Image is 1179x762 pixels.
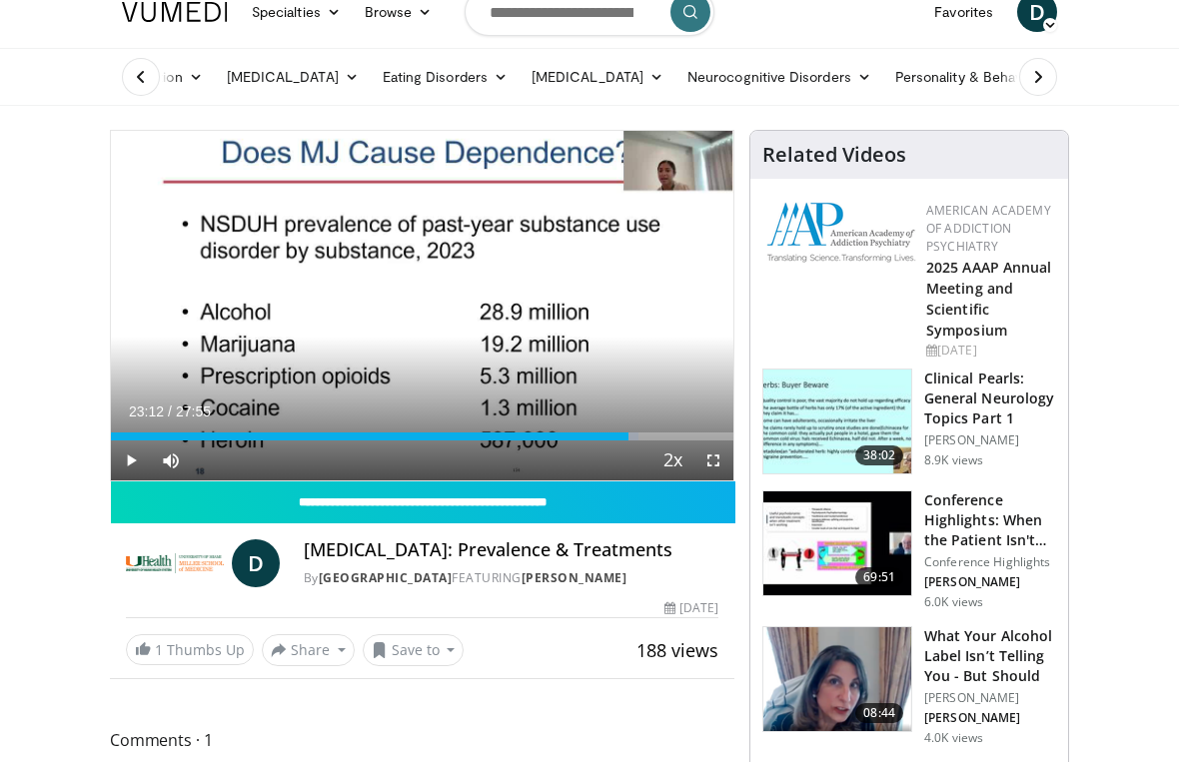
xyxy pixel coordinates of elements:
button: Share [262,634,355,666]
div: Progress Bar [111,432,733,440]
a: [MEDICAL_DATA] [520,57,675,97]
p: Conference Highlights [924,554,1056,570]
div: [DATE] [664,599,718,617]
h3: What Your Alcohol Label Isn’t Telling You - But Should [924,626,1056,686]
button: Playback Rate [653,440,693,480]
img: 3c46fb29-c319-40f0-ac3f-21a5db39118c.png.150x105_q85_crop-smart_upscale.png [763,627,911,731]
h3: Clinical Pearls: General Neurology Topics Part 1 [924,369,1056,428]
button: Play [111,440,151,480]
a: D [232,539,280,587]
span: 23:12 [129,403,164,419]
a: Neurocognitive Disorders [675,57,883,97]
a: Eating Disorders [371,57,520,97]
p: 4.0K views [924,730,983,746]
span: 38:02 [855,445,903,465]
p: [PERSON_NAME] [924,710,1056,726]
span: 69:51 [855,567,903,587]
img: 4362ec9e-0993-4580-bfd4-8e18d57e1d49.150x105_q85_crop-smart_upscale.jpg [763,491,911,595]
span: 08:44 [855,703,903,723]
img: University of Miami [126,539,224,587]
img: VuMedi Logo [122,2,228,22]
div: [DATE] [926,342,1052,360]
a: 2025 AAAP Annual Meeting and Scientific Symposium [926,258,1052,340]
button: Fullscreen [693,440,733,480]
a: American Academy of Addiction Psychiatry [926,202,1051,255]
a: 38:02 Clinical Pearls: General Neurology Topics Part 1 [PERSON_NAME] 8.9K views [762,369,1056,474]
a: [GEOGRAPHIC_DATA] [319,569,453,586]
a: [MEDICAL_DATA] [215,57,371,97]
button: Save to [363,634,465,666]
p: 8.9K views [924,452,983,468]
h4: [MEDICAL_DATA]: Prevalence & Treatments [304,539,718,561]
a: 08:44 What Your Alcohol Label Isn’t Telling You - But Should [PERSON_NAME] [PERSON_NAME] 4.0K views [762,626,1056,746]
p: [PERSON_NAME] [924,690,1056,706]
p: 6.0K views [924,594,983,610]
span: 188 views [636,638,718,662]
p: [PERSON_NAME] [924,432,1056,448]
img: f7c290de-70ae-47e0-9ae1-04035161c232.png.150x105_q85_autocrop_double_scale_upscale_version-0.2.png [766,202,916,263]
div: By FEATURING [304,569,718,587]
p: [PERSON_NAME] [924,574,1056,590]
h4: Related Videos [762,143,906,167]
a: [PERSON_NAME] [522,569,627,586]
a: 69:51 Conference Highlights: When the Patient Isn't Getting Better - A Psy… Conference Highlights... [762,490,1056,610]
a: 1 Thumbs Up [126,634,254,665]
a: Personality & Behavior Disorders [883,57,1136,97]
span: 1 [155,640,163,659]
img: 91ec4e47-6cc3-4d45-a77d-be3eb23d61cb.150x105_q85_crop-smart_upscale.jpg [763,370,911,473]
button: Mute [151,440,191,480]
video-js: Video Player [111,131,733,480]
span: 27:55 [176,403,211,419]
h3: Conference Highlights: When the Patient Isn't Getting Better - A Psy… [924,490,1056,550]
span: / [168,403,172,419]
span: Comments 1 [110,727,734,753]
